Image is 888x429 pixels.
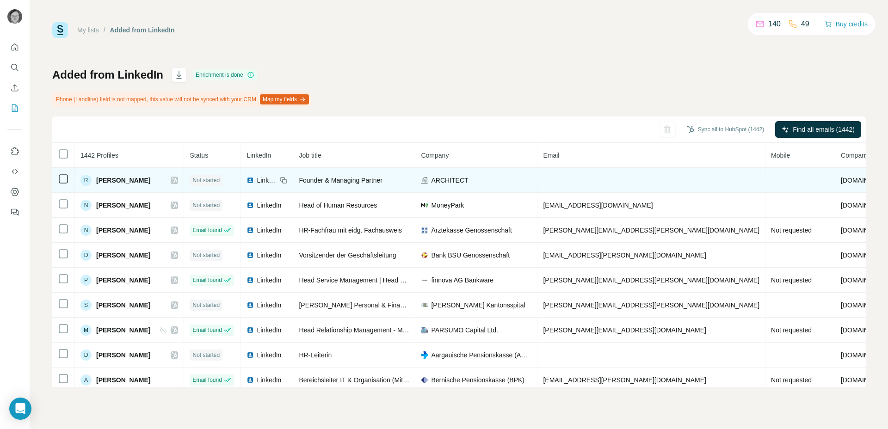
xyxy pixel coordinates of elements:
[771,376,812,384] span: Not requested
[257,375,281,385] span: LinkedIn
[421,202,428,209] img: company-logo
[80,374,92,386] div: A
[543,251,706,259] span: [EMAIL_ADDRESS][PERSON_NAME][DOMAIN_NAME]
[299,202,377,209] span: Head of Human Resources
[257,325,281,335] span: LinkedIn
[257,176,277,185] span: LinkedIn
[431,251,510,260] span: Bank BSU Genossenschaft
[768,18,781,30] p: 140
[7,163,22,180] button: Use Surfe API
[257,300,281,310] span: LinkedIn
[9,398,31,420] div: Open Intercom Messenger
[80,275,92,286] div: P
[431,300,525,310] span: [PERSON_NAME] Kantonsspital
[7,80,22,96] button: Enrich CSV
[421,227,428,234] img: company-logo
[96,201,150,210] span: [PERSON_NAME]
[543,326,706,334] span: [PERSON_NAME][EMAIL_ADDRESS][DOMAIN_NAME]
[299,276,444,284] span: Head Service Management | Head SaaS Business
[80,349,92,361] div: D
[96,226,150,235] span: [PERSON_NAME]
[431,176,468,185] span: ARCHITECT
[80,152,118,159] span: 1442 Profiles
[543,152,559,159] span: Email
[257,201,281,210] span: LinkedIn
[52,22,68,38] img: Surfe Logo
[96,276,150,285] span: [PERSON_NAME]
[96,176,150,185] span: [PERSON_NAME]
[543,276,759,284] span: [PERSON_NAME][EMAIL_ADDRESS][PERSON_NAME][DOMAIN_NAME]
[192,376,222,384] span: Email found
[80,175,92,186] div: R
[77,26,99,34] a: My lists
[96,325,150,335] span: [PERSON_NAME]
[543,227,759,234] span: [PERSON_NAME][EMAIL_ADDRESS][PERSON_NAME][DOMAIN_NAME]
[247,227,254,234] img: LinkedIn logo
[431,226,512,235] span: Ärztekasse Genossenschaft
[421,376,428,384] img: company-logo
[775,121,861,138] button: Find all emails (1442)
[80,225,92,236] div: N
[52,67,163,82] h1: Added from LinkedIn
[299,177,382,184] span: Founder & Managing Partner
[299,251,396,259] span: Vorsitzender der Geschäftsleitung
[257,276,281,285] span: LinkedIn
[7,9,22,24] img: Avatar
[110,25,175,35] div: Added from LinkedIn
[431,201,464,210] span: MoneyPark
[431,276,493,285] span: finnova AG Bankware
[7,184,22,200] button: Dashboard
[96,375,150,385] span: [PERSON_NAME]
[299,152,321,159] span: Job title
[80,250,92,261] div: D
[299,227,402,234] span: HR-Fachfrau mit eidg. Fachausweis
[257,350,281,360] span: LinkedIn
[80,300,92,311] div: S
[421,351,428,359] img: company-logo
[96,300,150,310] span: [PERSON_NAME]
[7,100,22,116] button: My lists
[421,276,428,284] img: company-logo
[431,375,524,385] span: Bernische Pensionskasse (BPK)
[80,200,92,211] div: N
[421,251,428,259] img: company-logo
[257,226,281,235] span: LinkedIn
[7,143,22,159] button: Use Surfe on LinkedIn
[80,325,92,336] div: M
[771,152,790,159] span: Mobile
[247,326,254,334] img: LinkedIn logo
[825,18,868,31] button: Buy credits
[793,125,855,134] span: Find all emails (1442)
[247,177,254,184] img: LinkedIn logo
[257,251,281,260] span: LinkedIn
[192,176,220,184] span: Not started
[193,69,257,80] div: Enrichment is done
[52,92,311,107] div: Phone (Landline) field is not mapped, this value will not be synced with your CRM
[192,201,220,209] span: Not started
[801,18,809,30] p: 49
[299,351,332,359] span: HR-Leiterin
[247,351,254,359] img: LinkedIn logo
[247,251,254,259] img: LinkedIn logo
[543,202,653,209] span: [EMAIL_ADDRESS][DOMAIN_NAME]
[299,301,469,309] span: [PERSON_NAME] Personal & Finanzen / Stv. Spitaldirektor
[431,325,498,335] span: PARSUMO Capital Ltd.
[104,25,105,35] li: /
[192,226,222,234] span: Email found
[190,152,208,159] span: Status
[771,276,812,284] span: Not requested
[192,351,220,359] span: Not started
[771,326,812,334] span: Not requested
[299,326,449,334] span: Head Relationship Management - Managing Partner
[192,276,222,284] span: Email found
[247,276,254,284] img: LinkedIn logo
[7,59,22,76] button: Search
[192,251,220,259] span: Not started
[543,376,706,384] span: [EMAIL_ADDRESS][PERSON_NAME][DOMAIN_NAME]
[421,326,428,334] img: company-logo
[247,202,254,209] img: LinkedIn logo
[680,123,771,136] button: Sync all to HubSpot (1442)
[247,376,254,384] img: LinkedIn logo
[7,39,22,55] button: Quick start
[7,204,22,221] button: Feedback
